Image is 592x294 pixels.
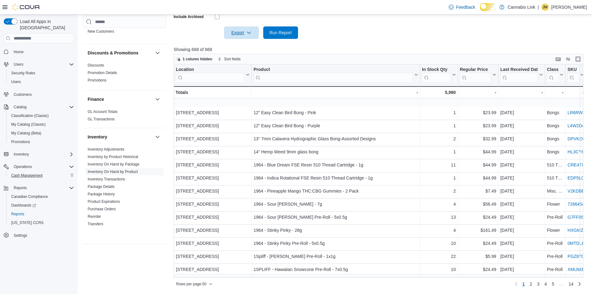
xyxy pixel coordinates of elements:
[88,117,115,122] span: GL Transactions
[9,121,48,128] a: My Catalog (Classic)
[9,121,74,128] span: My Catalog (Classic)
[14,92,32,97] span: Customers
[500,135,543,142] div: [DATE]
[567,267,591,272] a: XMUM3FBF
[176,174,250,182] div: [STREET_ADDRESS]
[14,164,32,169] span: Operations
[460,67,491,83] div: Regular Price
[83,146,166,244] div: Inventory
[9,219,46,226] a: [US_STATE] CCRS
[176,67,245,83] div: Location
[500,67,543,83] button: Last Received Date
[6,138,76,146] button: Promotions
[176,282,206,287] span: Rows per page : 50
[554,55,562,63] button: Keyboard shortcuts
[88,155,138,159] a: Inventory by Product Historical
[254,161,418,169] div: 1964 - Blue Dream FSE Resin 510 Thread Cartridge - 1g
[254,253,418,260] div: 1Spliff - [PERSON_NAME] Pre-Roll - 1x1g
[567,136,591,141] a: DPVKEQXZ
[500,122,543,129] div: [DATE]
[254,67,418,83] button: Product
[460,253,496,260] div: $5.99
[88,96,104,102] h3: Finance
[422,240,456,247] div: 10
[154,96,161,103] button: Finance
[541,3,549,11] div: Jewel MacDonald
[1,60,76,69] button: Users
[88,71,117,75] a: Promotion Details
[567,67,579,83] div: SKU URL
[6,192,76,201] button: Canadian Compliance
[176,67,250,83] button: Location
[6,111,76,120] button: Classification (Classic)
[567,175,590,180] a: EDP5L0EY
[11,61,74,68] span: Users
[254,67,413,73] div: Product
[547,135,563,142] div: Bongs
[500,253,543,260] div: [DATE]
[567,110,591,115] a: LR6RW4TD
[11,91,34,98] a: Customers
[9,112,51,119] a: Classification (Classic)
[460,135,496,142] div: $32.99
[88,134,107,140] h3: Inventory
[547,200,563,208] div: Flower
[9,129,44,137] a: My Catalog (Beta)
[557,281,566,289] li: Skipping pages 6 to 13
[88,50,153,56] button: Discounts & Promotions
[567,123,589,128] a: L4W2D4L0
[460,122,496,129] div: $23.99
[88,154,138,159] span: Inventory by Product Historical
[176,148,250,156] div: [STREET_ADDRESS]
[88,169,138,174] span: Inventory On Hand by Product
[88,117,115,121] a: GL Transactions
[422,174,456,182] div: 1
[422,253,456,260] div: 22
[460,67,496,83] button: Regular Price
[254,200,418,208] div: 1964 - Sour [PERSON_NAME] - 7g
[460,240,496,247] div: $24.49
[88,214,101,219] a: Reorder
[547,266,563,273] div: Pre-Roll
[542,279,549,289] a: Page 4 of 14
[9,193,74,200] span: Canadian Compliance
[14,233,27,238] span: Settings
[11,122,46,127] span: My Catalog (Classic)
[254,122,418,129] div: 12" Easy Clean Bird Bong - Purple
[6,210,76,218] button: Reports
[224,57,241,62] span: Sort fields
[460,226,496,234] div: $161.49
[11,220,44,225] span: [US_STATE] CCRS
[11,163,34,170] button: Operations
[422,67,451,73] div: In Stock Qty
[174,46,588,53] p: Showing 668 of 668
[176,187,250,195] div: [STREET_ADDRESS]
[11,131,41,136] span: My Catalog (Beta)
[535,279,542,289] a: Page 3 of 14
[11,79,21,84] span: Users
[9,172,45,179] a: Cash Management
[9,78,74,86] span: Users
[11,48,26,56] a: Home
[527,279,535,289] a: Page 2 of 14
[88,192,115,197] span: Package History
[88,184,115,189] a: Package Details
[9,210,27,218] a: Reports
[422,187,456,195] div: 2
[512,279,584,289] nav: Pagination for preceding grid
[254,226,418,234] div: 1964 - Stinky Pinky - 28g
[176,200,250,208] div: [STREET_ADDRESS]
[6,69,76,77] button: Security Roles
[228,26,255,39] span: Export
[6,171,76,180] button: Cash Management
[551,3,587,11] p: [PERSON_NAME]
[254,148,418,156] div: 14" Hemp Weed 9mm glass bong
[88,199,120,204] a: Product Expirations
[6,201,76,210] a: Dashboards
[569,281,574,287] span: 14
[567,149,589,154] a: HL3CY8E2
[11,203,36,208] span: Dashboards
[254,109,418,116] div: 12" Easy Clean Bird Bong - Pink
[500,148,543,156] div: [DATE]
[11,184,29,192] button: Reports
